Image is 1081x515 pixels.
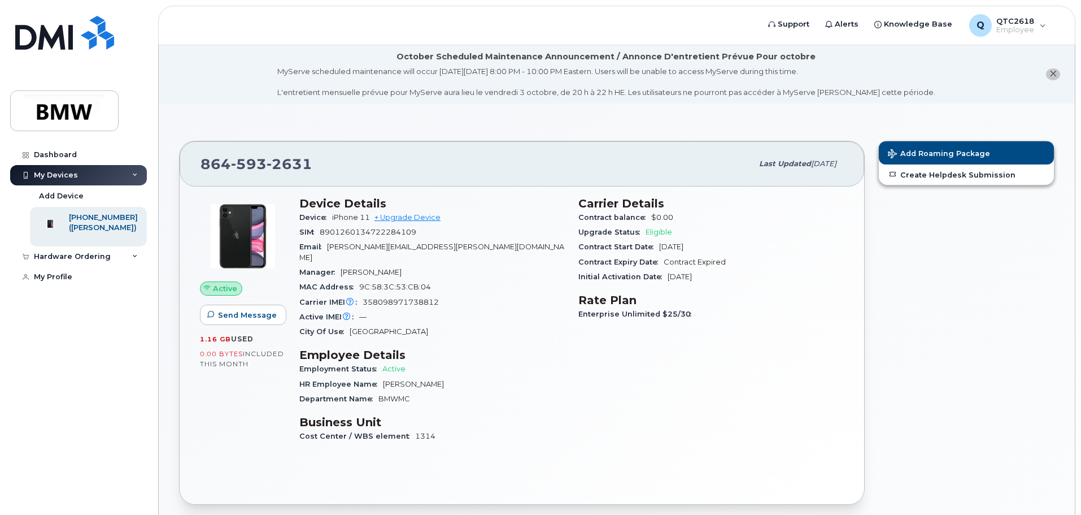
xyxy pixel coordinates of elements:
h3: Employee Details [299,348,565,362]
h3: Rate Plan [578,293,844,307]
h3: Business Unit [299,416,565,429]
span: — [359,313,367,321]
span: 358098971738812 [363,298,439,306]
span: Eligible [646,228,672,236]
h3: Device Details [299,197,565,210]
span: Carrier IMEI [299,298,363,306]
span: 1.16 GB [200,335,231,343]
span: MAC Address [299,283,359,291]
button: Add Roaming Package [879,141,1054,165]
span: Upgrade Status [578,228,646,236]
span: [GEOGRAPHIC_DATA] [350,327,428,336]
span: Employment Status [299,365,382,373]
span: Email [299,243,327,251]
span: iPhone 11 [332,213,370,222]
span: [PERSON_NAME][EMAIL_ADDRESS][PERSON_NAME][DOMAIN_NAME] [299,243,564,261]
span: [PERSON_NAME] [341,268,402,276]
span: 1314 [415,432,435,440]
span: Department Name [299,395,378,403]
span: Contract Expired [664,258,726,266]
span: HR Employee Name [299,380,383,388]
a: + Upgrade Device [374,213,441,222]
span: Enterprise Unlimited $25/30 [578,310,697,318]
span: Cost Center / WBS element [299,432,415,440]
span: Contract Start Date [578,243,659,251]
span: Add Roaming Package [888,149,990,160]
span: 593 [231,155,267,172]
span: Manager [299,268,341,276]
iframe: Messenger Launcher [1032,466,1073,507]
span: 864 [200,155,312,172]
span: [DATE] [659,243,683,251]
span: 9C:58:3C:53:CB:04 [359,283,431,291]
span: City Of Use [299,327,350,336]
span: [DATE] [811,159,836,168]
span: used [231,335,254,343]
span: SIM [299,228,320,236]
span: 0.00 Bytes [200,350,243,358]
span: 8901260134722284109 [320,228,416,236]
a: Create Helpdesk Submission [879,165,1054,185]
span: Last updated [759,159,811,168]
img: iPhone_11.jpg [209,202,277,270]
div: October Scheduled Maintenance Announcement / Annonce D'entretient Prévue Pour octobre [396,51,816,63]
span: Initial Activation Date [578,272,668,281]
span: included this month [200,349,284,368]
span: Send Message [218,310,277,321]
span: BMWMC [378,395,410,403]
span: Active [213,283,237,294]
span: [PERSON_NAME] [383,380,444,388]
span: Device [299,213,332,222]
span: Contract balance [578,213,651,222]
span: $0.00 [651,213,673,222]
span: 2631 [267,155,312,172]
button: close notification [1046,68,1060,80]
button: Send Message [200,305,286,325]
span: [DATE] [668,272,692,281]
span: Active IMEI [299,313,359,321]
h3: Carrier Details [578,197,844,210]
span: Active [382,365,406,373]
span: Contract Expiry Date [578,258,664,266]
div: MyServe scheduled maintenance will occur [DATE][DATE] 8:00 PM - 10:00 PM Eastern. Users will be u... [277,66,935,98]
